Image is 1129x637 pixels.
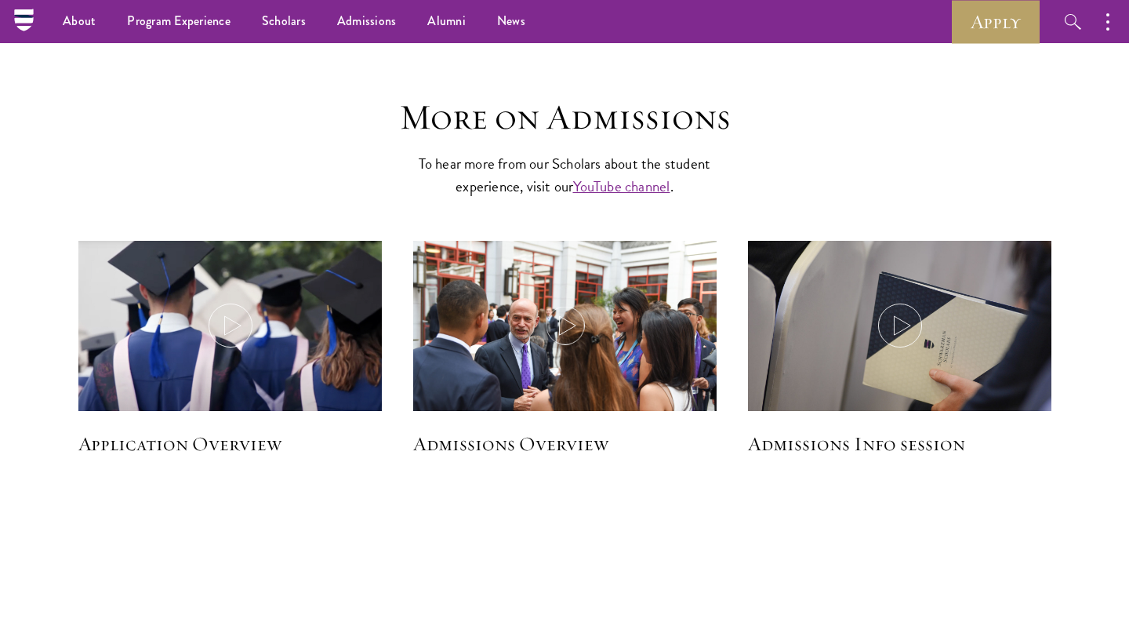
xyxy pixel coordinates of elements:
a: YouTube channel [573,175,670,198]
h5: Admissions Info session [748,431,1051,457]
h3: More on Admissions [321,96,808,140]
h5: Application Overview [78,431,382,457]
img: student holding Schwarzman Scholar documents [748,241,1051,443]
p: To hear more from our Scholars about the student experience, visit our . [412,152,717,198]
button: student holding Schwarzman Scholar documents [748,241,1051,412]
button: Administrator-speaking-to-group-of-students-outside-in-courtyard [413,241,717,412]
h5: Admissions Overview [413,431,717,457]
